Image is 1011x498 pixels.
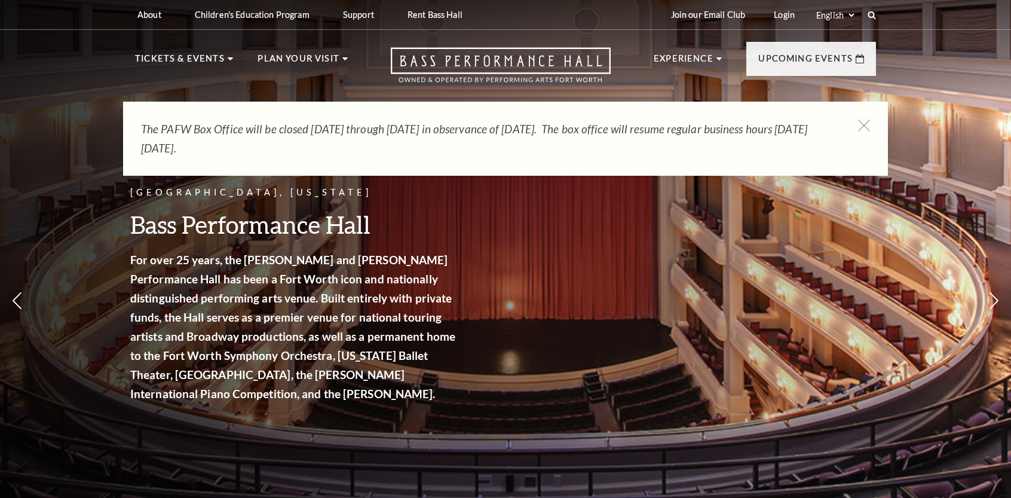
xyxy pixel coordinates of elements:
[130,185,459,200] p: [GEOGRAPHIC_DATA], [US_STATE]
[141,122,807,155] em: The PAFW Box Office will be closed [DATE] through [DATE] in observance of [DATE]. The box office ...
[654,51,713,73] p: Experience
[137,10,161,20] p: About
[343,10,374,20] p: Support
[130,253,455,401] strong: For over 25 years, the [PERSON_NAME] and [PERSON_NAME] Performance Hall has been a Fort Worth ico...
[195,10,310,20] p: Children's Education Program
[814,10,856,21] select: Select:
[135,51,225,73] p: Tickets & Events
[408,10,462,20] p: Rent Bass Hall
[130,209,459,240] h3: Bass Performance Hall
[758,51,853,73] p: Upcoming Events
[258,51,339,73] p: Plan Your Visit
